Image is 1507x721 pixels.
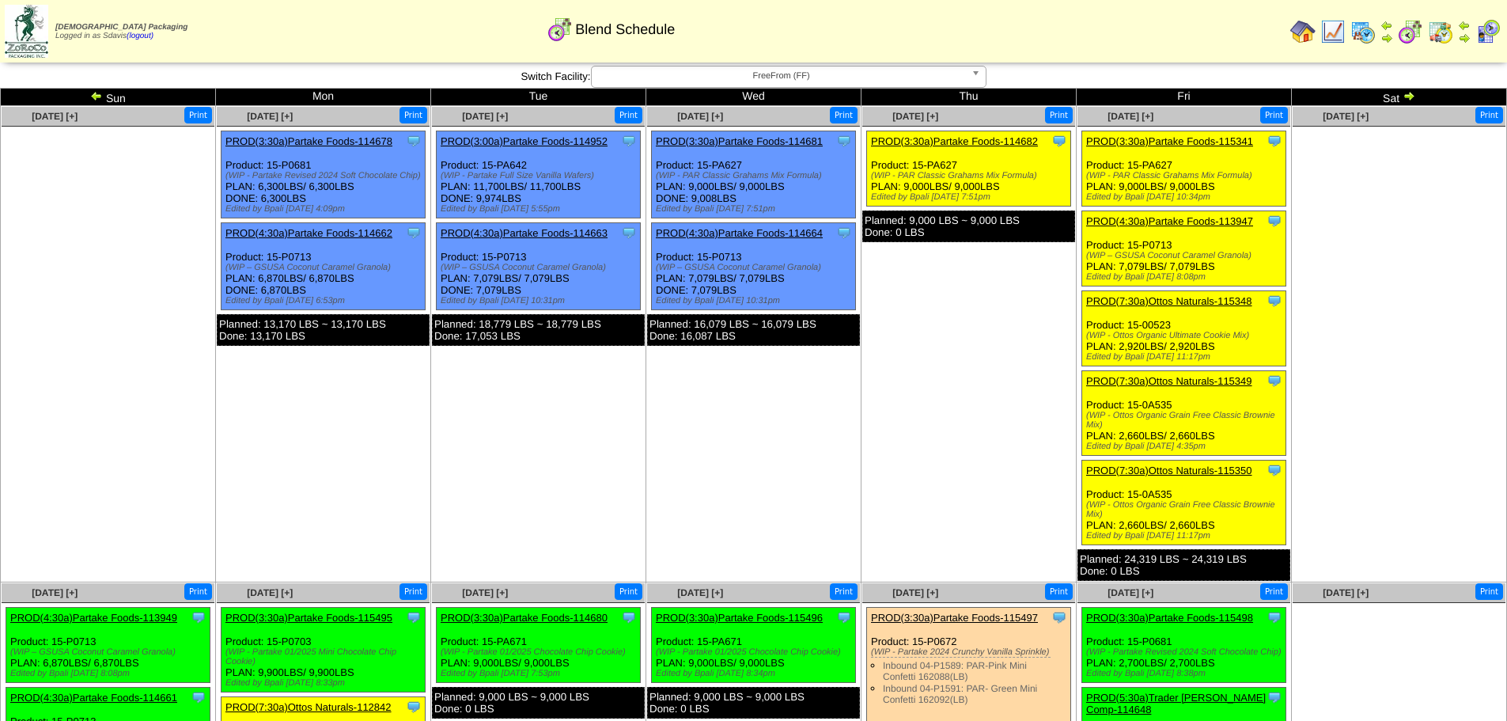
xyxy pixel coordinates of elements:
button: Print [615,583,642,600]
img: Tooltip [406,133,422,149]
td: Sun [1,89,216,106]
div: (WIP - Partake Revised 2024 Soft Chocolate Chip) [1086,647,1285,657]
a: PROD(3:30a)Partake Foods-114678 [225,135,392,147]
div: Product: 15-PA671 PLAN: 9,000LBS / 9,000LBS [652,608,856,683]
div: Product: 15-P0713 PLAN: 7,079LBS / 7,079LBS [1082,211,1286,287]
button: Print [184,583,212,600]
span: FreeFrom (FF) [598,66,965,85]
a: [DATE] [+] [1323,587,1369,598]
div: (WIP – GSUSA Coconut Caramel Granola) [441,263,640,272]
div: (WIP - Ottos Organic Grain Free Classic Brownie Mix) [1086,500,1285,519]
button: Print [1475,583,1503,600]
a: [DATE] [+] [247,587,293,598]
button: Print [1260,107,1288,123]
div: Planned: 16,079 LBS ~ 16,079 LBS Done: 16,087 LBS [647,314,860,346]
a: PROD(3:00a)Partake Foods-114952 [441,135,608,147]
img: calendarcustomer.gif [1475,19,1501,44]
div: Edited by Bpali [DATE] 11:17pm [1086,352,1285,362]
td: Mon [216,89,431,106]
div: Edited by Bpali [DATE] 10:31pm [656,296,855,305]
a: PROD(3:30a)Partake Foods-115496 [656,612,823,624]
img: Tooltip [1267,133,1282,149]
img: Tooltip [1267,689,1282,705]
a: PROD(3:30a)Partake Foods-114680 [441,612,608,624]
button: Print [830,107,858,123]
div: (WIP – GSUSA Coconut Caramel Granola) [225,263,425,272]
img: arrowright.gif [1403,89,1415,102]
span: Logged in as Sdavis [55,23,187,40]
div: (WIP - Partake 01/2025 Chocolate Chip Cookie) [441,647,640,657]
span: Blend Schedule [575,21,675,38]
img: Tooltip [191,689,206,705]
div: (WIP - Ottos Organic Ultimate Cookie Mix) [1086,331,1285,340]
div: Product: 15-0A535 PLAN: 2,660LBS / 2,660LBS [1082,461,1286,545]
img: calendarblend.gif [1398,19,1423,44]
a: [DATE] [+] [32,111,78,122]
div: (WIP - Partake Revised 2024 Soft Chocolate Chip) [225,171,425,180]
span: [DATE] [+] [247,111,293,122]
td: Sat [1292,89,1507,106]
img: Tooltip [621,609,637,625]
div: Edited by Bpali [DATE] 7:51pm [656,204,855,214]
div: Planned: 13,170 LBS ~ 13,170 LBS Done: 13,170 LBS [217,314,430,346]
div: (WIP - PAR Classic Grahams Mix Formula) [656,171,855,180]
img: arrowleft.gif [1380,19,1393,32]
span: [DEMOGRAPHIC_DATA] Packaging [55,23,187,32]
img: arrowleft.gif [1458,19,1471,32]
a: [DATE] [+] [1108,587,1153,598]
div: Planned: 24,319 LBS ~ 24,319 LBS Done: 0 LBS [1077,549,1290,581]
a: [DATE] [+] [892,111,938,122]
img: calendarblend.gif [547,17,573,42]
a: [DATE] [+] [1323,111,1369,122]
span: [DATE] [+] [462,587,508,598]
img: arrowright.gif [1380,32,1393,44]
img: Tooltip [1267,293,1282,309]
img: Tooltip [1267,213,1282,229]
div: Edited by Bpali [DATE] 4:35pm [1086,442,1285,451]
div: (WIP - Partake 01/2025 Chocolate Chip Cookie) [656,647,855,657]
button: Print [184,107,212,123]
div: Planned: 9,000 LBS ~ 9,000 LBS Done: 0 LBS [647,687,860,719]
td: Tue [431,89,646,106]
div: Product: 15-P0703 PLAN: 9,900LBS / 9,900LBS [222,608,426,693]
img: Tooltip [406,225,422,241]
div: (WIP - PAR Classic Grahams Mix Formula) [871,171,1070,180]
div: Product: 15-PA627 PLAN: 9,000LBS / 9,000LBS DONE: 9,008LBS [652,131,856,218]
a: [DATE] [+] [677,111,723,122]
div: (WIP - Partake 2024 Crunchy Vanilla Sprinkle) [871,647,1070,657]
a: PROD(7:30a)Ottos Naturals-115348 [1086,295,1252,307]
a: [DATE] [+] [892,587,938,598]
img: Tooltip [836,609,852,625]
img: line_graph.gif [1320,19,1346,44]
div: Edited by Bpali [DATE] 4:09pm [225,204,425,214]
div: Edited by Bpali [DATE] 8:08pm [10,669,210,678]
button: Print [399,583,427,600]
div: Product: 15-PA627 PLAN: 9,000LBS / 9,000LBS [1082,131,1286,207]
div: Product: 15-P0681 PLAN: 6,300LBS / 6,300LBS DONE: 6,300LBS [222,131,426,218]
span: [DATE] [+] [1108,111,1153,122]
a: PROD(5:30a)Trader [PERSON_NAME] Comp-114648 [1086,692,1266,715]
span: [DATE] [+] [677,587,723,598]
div: Edited by Bpali [DATE] 7:51pm [871,192,1070,202]
img: calendarinout.gif [1428,19,1453,44]
a: PROD(3:30a)Partake Foods-115495 [225,612,392,624]
a: PROD(7:30a)Ottos Naturals-112842 [225,701,392,713]
div: Edited by Bpali [DATE] 8:38pm [1086,669,1285,678]
div: Planned: 9,000 LBS ~ 9,000 LBS Done: 0 LBS [432,687,645,719]
div: Product: 15-P0713 PLAN: 6,870LBS / 6,870LBS DONE: 6,870LBS [222,223,426,310]
img: zoroco-logo-small.webp [5,5,48,58]
a: PROD(4:30a)Partake Foods-114662 [225,227,392,239]
a: PROD(3:30a)Partake Foods-115341 [1086,135,1253,147]
img: Tooltip [1267,462,1282,478]
img: Tooltip [1267,373,1282,389]
div: Product: 15-00523 PLAN: 2,920LBS / 2,920LBS [1082,291,1286,366]
a: (logout) [127,32,153,40]
a: PROD(3:30a)Partake Foods-114682 [871,135,1038,147]
a: Inbound 04-P1591: PAR- Green Mini Confetti 162092(LB) [883,683,1037,705]
div: Edited by Bpali [DATE] 8:33pm [225,678,425,688]
a: PROD(4:30a)Partake Foods-114664 [656,227,823,239]
div: Planned: 18,779 LBS ~ 18,779 LBS Done: 17,053 LBS [432,314,645,346]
